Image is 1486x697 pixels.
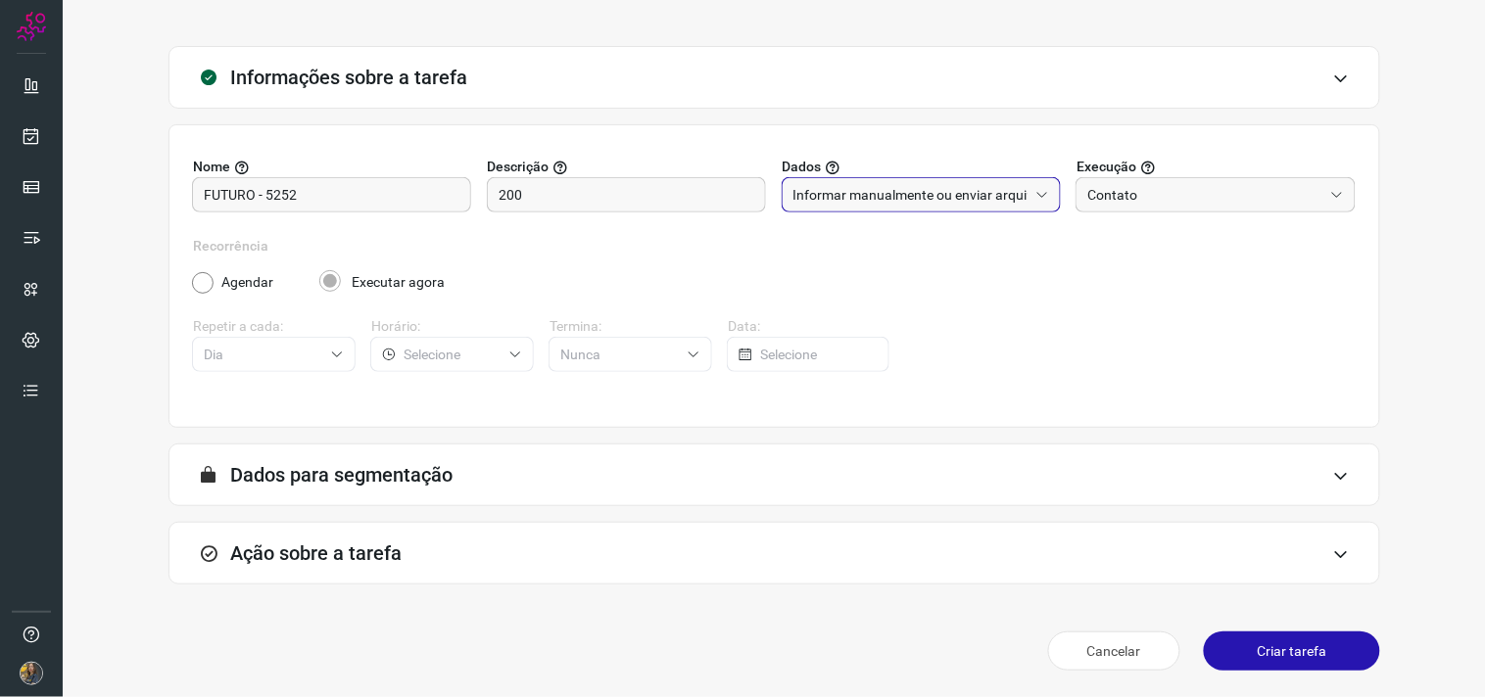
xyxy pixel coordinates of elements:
h3: Informações sobre a tarefa [230,66,467,89]
label: Data: [728,316,890,337]
input: Forneça uma breve descrição da sua tarefa. [499,178,754,211]
img: Logo [17,12,46,41]
input: Digite o nome para a sua tarefa. [204,178,459,211]
span: Descrição [488,157,550,177]
span: Nome [193,157,230,177]
label: Repetir a cada: [193,316,356,337]
input: Selecione o tipo de envio [793,178,1029,211]
button: Criar tarefa [1204,631,1380,671]
label: Executar agora [352,272,445,293]
label: Recorrência [193,236,1356,256]
h3: Ação sobre a tarefa [230,541,402,565]
button: Cancelar [1048,631,1180,671]
input: Selecione [760,338,878,371]
img: 7a73bbd33957484e769acd1c40d0590e.JPG [20,662,43,685]
span: Execução [1077,157,1136,177]
label: Agendar [221,272,273,293]
label: Termina: [550,316,712,337]
input: Selecione o tipo de envio [1087,178,1322,211]
h3: Dados para segmentação [230,463,453,487]
input: Selecione [560,338,679,371]
input: Selecione [404,338,501,371]
span: Dados [783,157,822,177]
label: Horário: [371,316,534,337]
input: Selecione [204,338,322,371]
